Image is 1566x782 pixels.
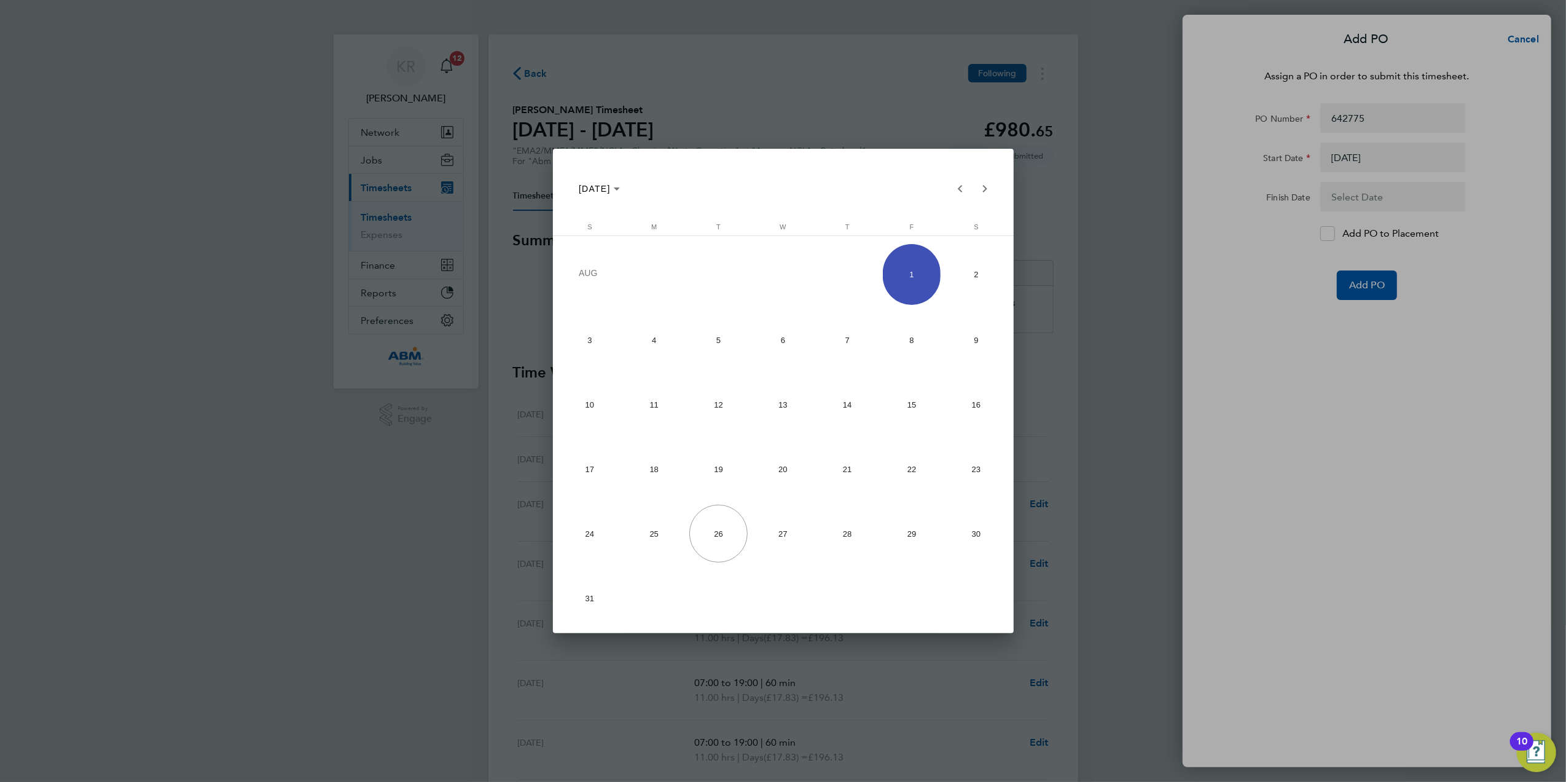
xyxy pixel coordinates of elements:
span: 6 [754,311,812,369]
button: August 16, 2025 [944,373,1009,437]
span: 25 [625,505,683,563]
span: S [587,223,592,231]
span: [DATE] [579,184,611,194]
button: August 24, 2025 [558,502,622,566]
span: 2 [947,244,1005,305]
span: 31 [561,569,619,627]
span: 18 [625,440,683,498]
button: Previous month [948,176,973,201]
span: 29 [883,505,941,563]
button: August 8, 2025 [880,308,944,373]
span: 8 [883,311,941,369]
button: Next month [973,176,997,201]
button: August 7, 2025 [815,308,880,373]
span: 15 [883,376,941,433]
span: 14 [818,376,876,433]
button: August 18, 2025 [622,437,686,502]
button: August 20, 2025 [751,437,815,502]
span: 27 [754,505,812,563]
button: August 27, 2025 [751,502,815,566]
button: August 21, 2025 [815,437,880,502]
span: 11 [625,376,683,433]
button: August 13, 2025 [751,373,815,437]
button: August 2, 2025 [944,240,1009,308]
button: Open Resource Center, 10 new notifications [1517,733,1556,772]
button: August 10, 2025 [558,373,622,437]
button: August 29, 2025 [880,502,944,566]
button: August 25, 2025 [622,502,686,566]
button: August 19, 2025 [686,437,751,502]
span: 9 [947,311,1005,369]
button: August 22, 2025 [880,437,944,502]
span: 10 [561,376,619,433]
button: August 26, 2025 [686,502,751,566]
span: 24 [561,505,619,563]
span: 19 [689,440,747,498]
span: M [651,223,657,231]
span: 17 [561,440,619,498]
span: 30 [947,505,1005,563]
button: August 6, 2025 [751,308,815,373]
td: AUG [558,240,880,308]
span: 22 [883,440,941,498]
span: 13 [754,376,812,433]
span: 7 [818,311,876,369]
button: August 14, 2025 [815,373,880,437]
span: 3 [561,311,619,369]
div: 10 [1516,741,1527,757]
span: 1 [883,244,941,305]
button: August 5, 2025 [686,308,751,373]
span: 21 [818,440,876,498]
span: 16 [947,376,1005,433]
button: August 12, 2025 [686,373,751,437]
button: August 23, 2025 [944,437,1009,502]
button: August 4, 2025 [622,308,686,373]
span: T [716,223,721,231]
button: August 11, 2025 [622,373,686,437]
span: S [974,223,978,231]
span: 23 [947,440,1005,498]
button: Choose month and year [574,178,625,200]
span: 28 [818,505,876,563]
span: 26 [689,505,747,563]
button: August 3, 2025 [558,308,622,373]
button: August 30, 2025 [944,502,1009,566]
span: 12 [689,376,747,433]
button: August 31, 2025 [558,566,622,631]
span: F [910,223,914,231]
button: August 15, 2025 [880,373,944,437]
button: August 9, 2025 [944,308,1009,373]
button: August 1, 2025 [880,240,944,308]
button: August 17, 2025 [558,437,622,502]
button: August 28, 2025 [815,502,880,566]
span: 4 [625,311,683,369]
span: 20 [754,440,812,498]
span: W [780,223,786,231]
span: T [845,223,850,231]
span: 5 [689,311,747,369]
